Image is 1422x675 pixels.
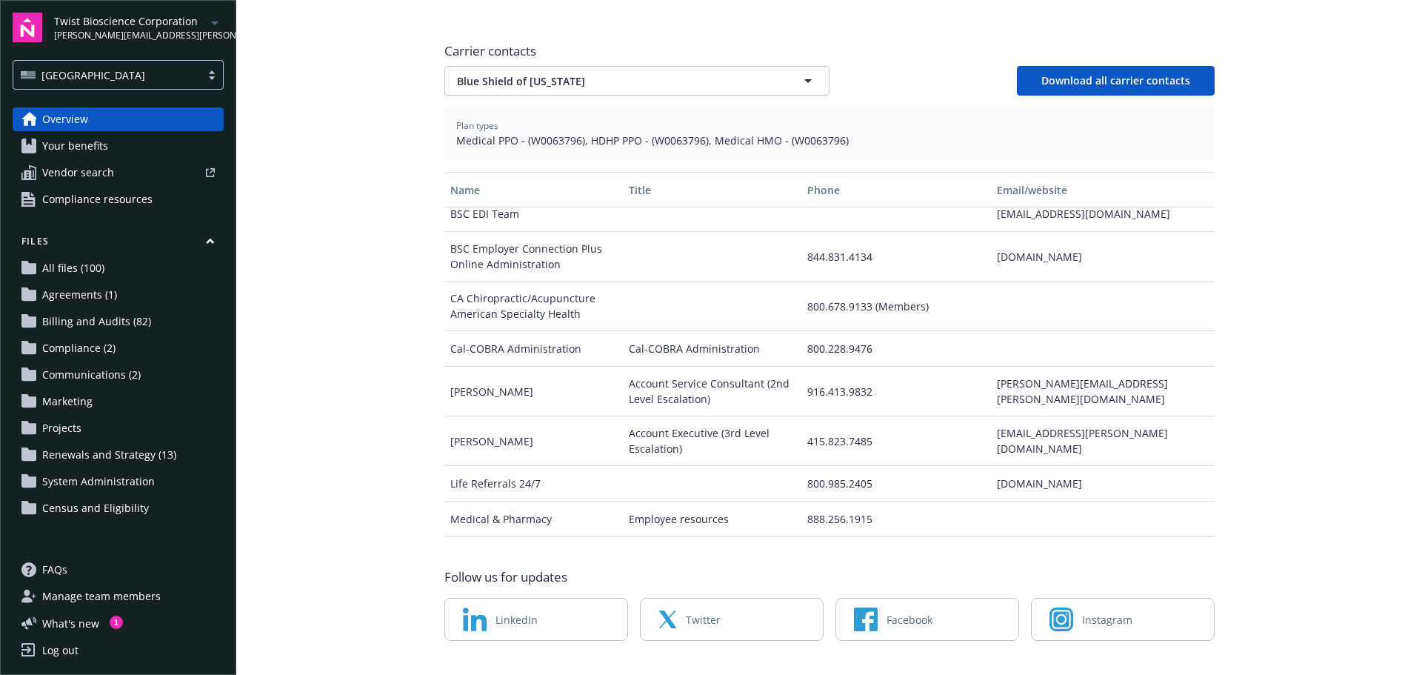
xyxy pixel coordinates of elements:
[887,612,932,628] span: Facebook
[801,466,991,502] div: 800.985.2405
[13,585,224,608] a: Manage team members
[42,134,108,158] span: Your benefits
[1082,612,1132,628] span: Instagram
[42,416,81,440] span: Projects
[13,616,123,631] button: What's new1
[54,13,224,42] button: Twist Bioscience Corporation[PERSON_NAME][EMAIL_ADDRESS][PERSON_NAME][DOMAIN_NAME]arrowDropDown
[13,363,224,387] a: Communications (2)
[13,336,224,360] a: Compliance (2)
[623,172,801,207] button: Title
[42,390,93,413] span: Marketing
[42,187,153,211] span: Compliance resources
[42,496,149,520] span: Census and Eligibility
[444,196,623,232] div: BSC EDI Team
[13,283,224,307] a: Agreements (1)
[444,282,623,331] div: CA Chiropractic/Acupuncture American Specialty Health
[13,107,224,131] a: Overview
[991,196,1214,232] div: [EMAIL_ADDRESS][DOMAIN_NAME]
[444,416,623,466] div: [PERSON_NAME]
[13,134,224,158] a: Your benefits
[623,331,801,367] div: Cal-COBRA Administration
[42,443,176,467] span: Renewals and Strategy (13)
[1031,598,1215,641] a: Instagram
[54,29,206,42] span: [PERSON_NAME][EMAIL_ADDRESS][PERSON_NAME][DOMAIN_NAME]
[13,443,224,467] a: Renewals and Strategy (13)
[623,537,801,573] div: Mental Health/Substance Abuse
[444,66,829,96] button: Blue Shield of [US_STATE]
[686,612,721,628] span: Twitter
[991,367,1214,416] div: [PERSON_NAME][EMAIL_ADDRESS][PERSON_NAME][DOMAIN_NAME]
[801,331,991,367] div: 800.228.9476
[1017,66,1215,96] button: Download all carrier contacts
[456,133,1203,148] span: Medical PPO - (W0063796), HDHP PPO - (W0063796), Medical HMO - (W0063796)
[13,13,42,42] img: navigator-logo.svg
[42,161,114,184] span: Vendor search
[991,466,1214,502] div: [DOMAIN_NAME]
[444,232,623,282] div: BSC Employer Connection Plus Online Administration
[991,172,1214,207] button: Email/website
[456,119,1203,133] span: Plan types
[991,416,1214,466] div: [EMAIL_ADDRESS][PERSON_NAME][DOMAIN_NAME]
[444,42,1215,60] span: Carrier contacts
[801,367,991,416] div: 916.413.9832
[457,73,765,89] span: Blue Shield of [US_STATE]
[41,67,145,83] span: [GEOGRAPHIC_DATA]
[13,470,224,493] a: System Administration
[13,161,224,184] a: Vendor search
[13,496,224,520] a: Census and Eligibility
[629,182,795,198] div: Title
[444,466,623,502] div: Life Referrals 24/7
[42,558,67,582] span: FAQs
[42,616,99,631] span: What ' s new
[444,331,623,367] div: Cal-COBRA Administration
[13,256,224,280] a: All files (100)
[801,502,991,537] div: 888.256.1915
[13,235,224,253] button: Files
[21,67,193,83] span: [GEOGRAPHIC_DATA]
[42,256,104,280] span: All files (100)
[42,585,161,608] span: Manage team members
[450,182,617,198] div: Name
[444,598,628,641] a: LinkedIn
[807,182,985,198] div: Phone
[13,390,224,413] a: Marketing
[110,616,123,629] div: 1
[13,416,224,440] a: Projects
[444,502,623,537] div: Medical & Pharmacy
[42,283,117,307] span: Agreements (1)
[444,367,623,416] div: [PERSON_NAME]
[801,282,991,331] div: 800.678.9133 (Members)
[801,172,991,207] button: Phone
[495,612,538,628] span: LinkedIn
[801,416,991,466] div: 415.823.7485
[13,187,224,211] a: Compliance resources
[42,107,88,131] span: Overview
[206,13,224,31] a: arrowDropDown
[42,336,116,360] span: Compliance (2)
[42,363,141,387] span: Communications (2)
[623,367,801,416] div: Account Service Consultant (2nd Level Escalation)
[991,232,1214,282] div: [DOMAIN_NAME]
[623,502,801,537] div: Employee resources
[444,568,567,586] span: Follow us for updates
[997,182,1208,198] div: Email/website
[42,470,155,493] span: System Administration
[13,558,224,582] a: FAQs
[42,310,151,333] span: Billing and Audits (82)
[1041,73,1190,87] span: Download all carrier contacts
[42,639,79,662] div: Log out
[835,598,1019,641] a: Facebook
[623,416,801,466] div: Account Executive (3rd Level Escalation)
[54,13,206,29] span: Twist Bioscience Corporation
[640,598,824,641] a: Twitter
[801,537,991,573] div: 877.263.9952
[444,172,623,207] button: Name
[444,537,623,573] div: Mental Health/Substance Abuse
[13,310,224,333] a: Billing and Audits (82)
[801,232,991,282] div: 844.831.4134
